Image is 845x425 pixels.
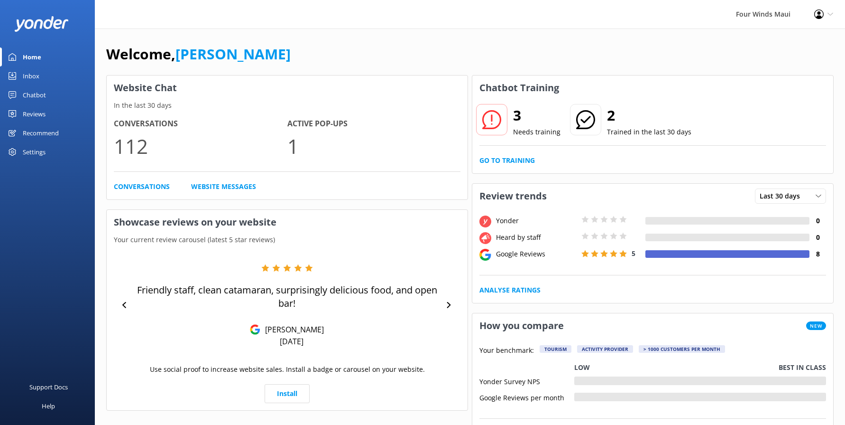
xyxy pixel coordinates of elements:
div: Yonder [494,216,579,226]
div: Home [23,47,41,66]
h4: 0 [809,216,826,226]
h4: Conversations [114,118,287,130]
span: New [806,321,826,330]
a: Conversations [114,181,170,192]
span: Last 30 days [760,191,806,201]
p: Use social proof to increase website sales. Install a badge or carousel on your website. [150,364,425,375]
p: 1 [287,130,461,162]
img: yonder-white-logo.png [14,16,69,32]
p: Trained in the last 30 days [607,127,691,137]
p: In the last 30 days [107,100,468,111]
p: Your benchmark: [479,345,534,357]
p: Low [574,362,590,373]
a: Website Messages [191,181,256,192]
h3: Review trends [472,184,554,208]
div: Google Reviews [494,249,579,259]
h3: Showcase reviews on your website [107,210,468,235]
p: Friendly staff, clean catamaran, surprisingly delicious food, and open bar! [133,283,441,310]
div: Tourism [540,345,571,353]
a: Install [265,384,310,403]
div: Reviews [23,104,46,123]
a: Analyse Ratings [479,285,541,295]
h3: How you compare [472,313,571,338]
div: Chatbot [23,85,46,104]
div: Google Reviews per month [479,393,574,401]
a: Go to Training [479,155,535,166]
p: [PERSON_NAME] [260,324,324,335]
div: > 1000 customers per month [639,345,725,353]
a: [PERSON_NAME] [175,44,291,64]
p: Best in class [779,362,826,373]
span: 5 [632,249,635,258]
img: Google Reviews [250,324,260,335]
div: Activity Provider [577,345,633,353]
h3: Chatbot Training [472,76,566,100]
div: Inbox [23,66,39,85]
div: Settings [23,142,46,161]
p: [DATE] [280,336,303,347]
h4: Active Pop-ups [287,118,461,130]
h4: 8 [809,249,826,259]
div: Help [42,397,55,416]
h4: 0 [809,232,826,243]
h3: Website Chat [107,76,468,100]
p: Your current review carousel (latest 5 star reviews) [107,235,468,245]
h2: 3 [513,104,560,127]
div: Heard by staff [494,232,579,243]
div: Recommend [23,123,59,142]
div: Yonder Survey NPS [479,377,574,385]
p: Needs training [513,127,560,137]
h2: 2 [607,104,691,127]
p: 112 [114,130,287,162]
div: Support Docs [29,378,68,397]
h1: Welcome, [106,43,291,66]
